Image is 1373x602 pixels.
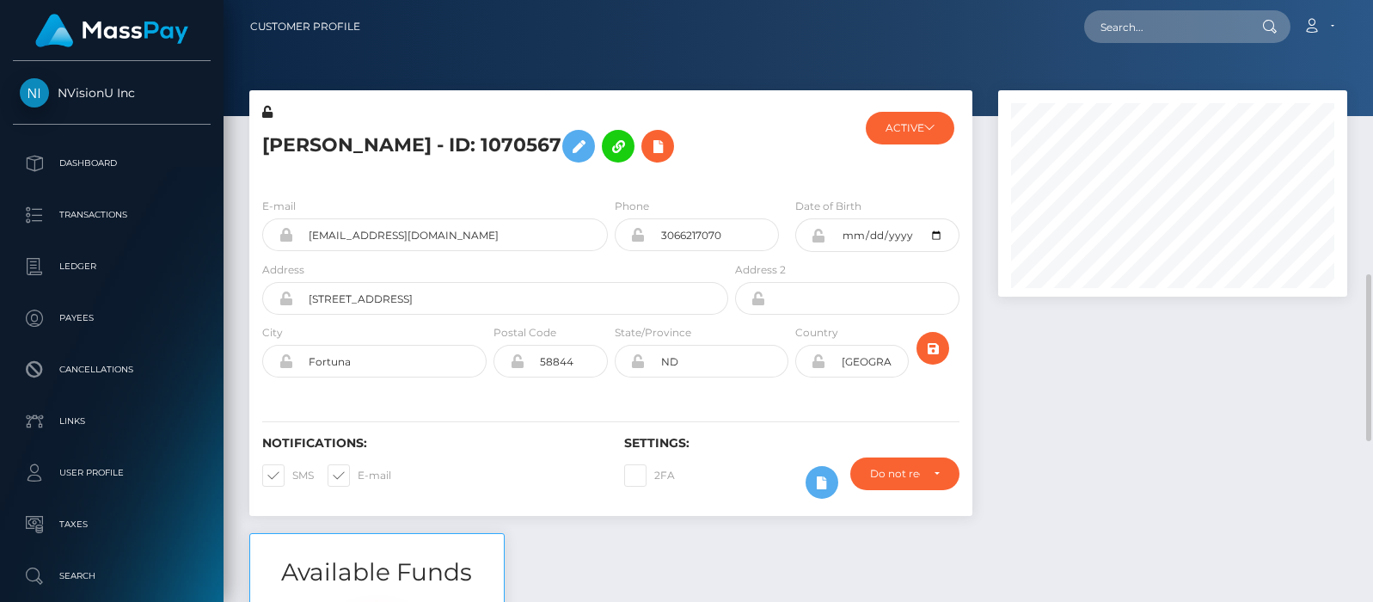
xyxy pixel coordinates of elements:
[13,503,211,546] a: Taxes
[624,464,675,487] label: 2FA
[735,262,786,278] label: Address 2
[20,460,204,486] p: User Profile
[615,325,691,341] label: State/Province
[795,199,861,214] label: Date of Birth
[13,400,211,443] a: Links
[615,199,649,214] label: Phone
[20,408,204,434] p: Links
[13,297,211,340] a: Payees
[624,436,960,451] h6: Settings:
[250,556,504,589] h3: Available Funds
[328,464,391,487] label: E-mail
[850,458,960,490] button: Do not require
[13,142,211,185] a: Dashboard
[20,563,204,589] p: Search
[13,85,211,101] span: NVisionU Inc
[20,512,204,537] p: Taxes
[262,436,598,451] h6: Notifications:
[795,325,838,341] label: Country
[870,467,921,481] div: Do not require
[20,150,204,176] p: Dashboard
[262,199,296,214] label: E-mail
[866,112,954,144] button: ACTIVE
[262,325,283,341] label: City
[13,555,211,598] a: Search
[13,348,211,391] a: Cancellations
[20,254,204,279] p: Ledger
[262,464,314,487] label: SMS
[493,325,556,341] label: Postal Code
[262,121,719,171] h5: [PERSON_NAME] - ID: 1070567
[13,245,211,288] a: Ledger
[13,451,211,494] a: User Profile
[20,305,204,331] p: Payees
[20,78,49,107] img: NVisionU Inc
[13,193,211,236] a: Transactions
[35,14,188,47] img: MassPay Logo
[20,357,204,383] p: Cancellations
[20,202,204,228] p: Transactions
[262,262,304,278] label: Address
[1084,10,1246,43] input: Search...
[250,9,360,45] a: Customer Profile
